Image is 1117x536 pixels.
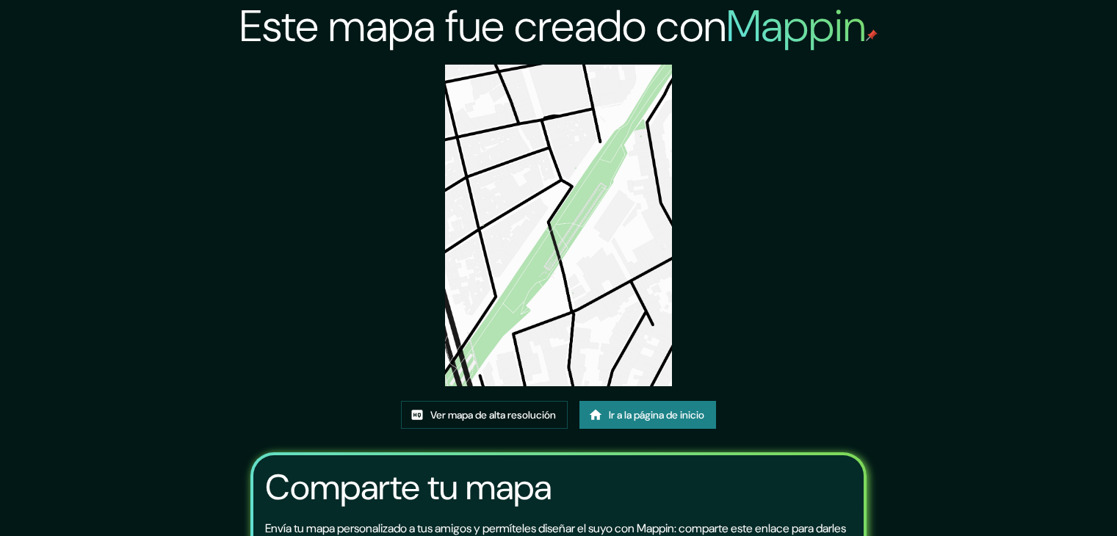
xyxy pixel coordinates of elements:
a: Ver mapa de alta resolución [401,401,568,429]
img: pin de mapeo [866,29,878,41]
img: mapa creado [445,65,673,386]
iframe: Lanzador de widgets de ayuda [986,479,1101,520]
font: Comparte tu mapa [265,464,552,510]
a: Ir a la página de inicio [579,401,716,429]
font: Ver mapa de alta resolución [430,408,556,421]
font: Ir a la página de inicio [609,408,704,421]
